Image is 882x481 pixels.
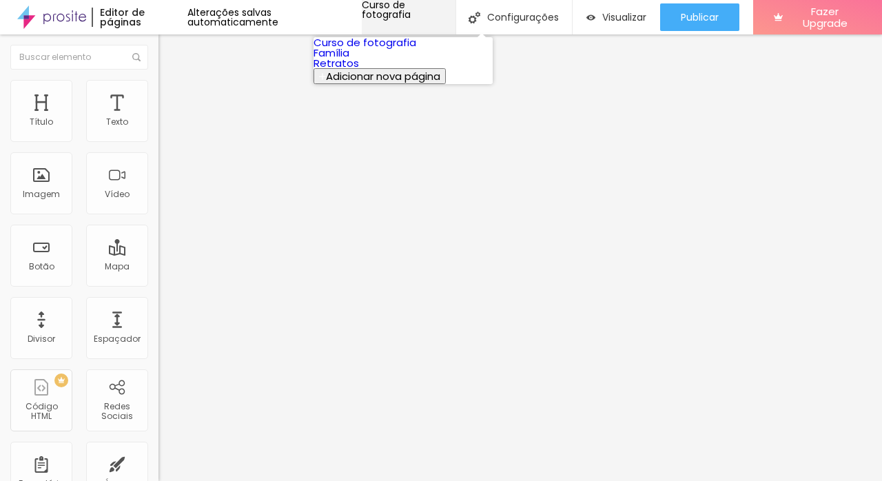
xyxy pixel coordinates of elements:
div: Texto [106,117,128,127]
input: Buscar elemento [10,45,148,70]
div: Redes Sociais [90,402,144,422]
span: Adicionar nova página [326,69,440,83]
div: Código HTML [14,402,68,422]
div: Mapa [105,262,130,272]
div: Imagem [23,190,60,199]
div: Botão [29,262,54,272]
button: Adicionar nova página [314,68,446,84]
a: Curso de fotografia [314,35,416,50]
a: Retratos [314,56,359,70]
div: Divisor [28,334,55,344]
span: Fazer Upgrade [788,6,861,30]
div: Alterações salvas automaticamente [187,8,362,27]
span: Publicar [681,12,719,23]
div: Título [30,117,53,127]
div: Vídeo [105,190,130,199]
img: Icone [132,53,141,61]
div: Espaçador [94,334,141,344]
img: view-1.svg [586,12,595,23]
div: Editor de páginas [92,8,187,27]
img: Icone [469,12,480,23]
button: Publicar [660,3,739,31]
a: Família [314,45,349,60]
span: Visualizar [602,12,646,23]
button: Visualizar [573,3,660,31]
